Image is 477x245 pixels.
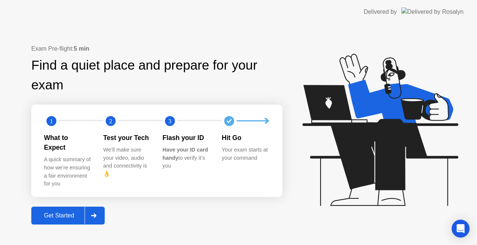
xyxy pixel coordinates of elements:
div: Flash your ID [162,133,210,143]
img: Delivered by Rosalyn [401,7,464,16]
button: Get Started [31,207,105,225]
b: 5 min [74,45,89,52]
div: Exam Pre-flight: [31,44,282,53]
div: Your exam starts at your command [222,146,269,162]
div: to verify it’s you [162,146,210,170]
div: Find a quiet place and prepare for your exam [31,55,282,95]
div: A quick summary of how we’re ensuring a fair environment for you [44,156,91,188]
div: Hit Go [222,133,269,143]
div: Test your Tech [103,133,151,143]
text: 3 [168,117,171,124]
div: Open Intercom Messenger [452,220,470,238]
text: 2 [109,117,112,124]
div: What to Expect [44,133,91,153]
div: We’ll make sure your video, audio and connectivity is 👌 [103,146,151,178]
div: Delivered by [364,7,397,16]
text: 1 [50,117,53,124]
b: Have your ID card handy [162,147,208,161]
div: Get Started [34,212,85,219]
